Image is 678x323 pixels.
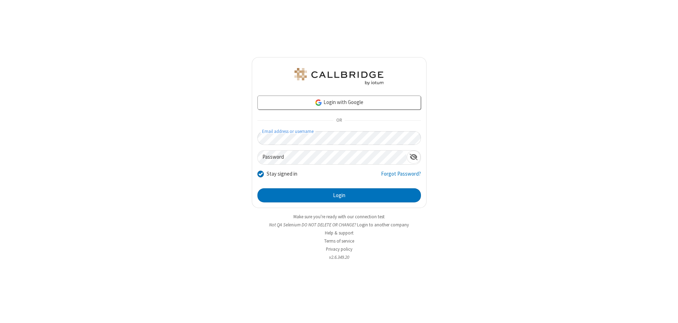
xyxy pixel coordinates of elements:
a: Login with Google [257,96,421,110]
iframe: Chat [660,305,673,318]
img: google-icon.png [315,99,322,106]
a: Terms of service [324,238,354,244]
input: Email address or username [257,131,421,145]
span: OR [333,116,345,126]
input: Password [258,151,407,164]
a: Help & support [325,230,353,236]
a: Make sure you're ready with our connection test [293,214,385,220]
li: v2.6.349.20 [252,254,427,261]
li: Not QA Selenium DO NOT DELETE OR CHANGE? [252,221,427,228]
a: Forgot Password? [381,170,421,183]
a: Privacy policy [326,246,352,252]
button: Login to another company [357,221,409,228]
div: Show password [407,151,421,164]
button: Login [257,188,421,202]
label: Stay signed in [267,170,297,178]
img: QA Selenium DO NOT DELETE OR CHANGE [293,68,385,85]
